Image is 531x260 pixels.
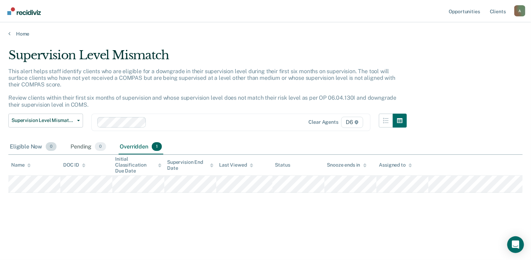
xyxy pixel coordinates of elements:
[119,139,164,155] div: Overridden1
[514,5,525,16] div: A
[95,142,106,151] span: 0
[8,68,396,108] p: This alert helps staff identify clients who are eligible for a downgrade in their supervision lev...
[8,48,407,68] div: Supervision Level Mismatch
[69,139,107,155] div: Pending0
[11,162,31,168] div: Name
[63,162,85,168] div: DOC ID
[507,236,524,253] div: Open Intercom Messenger
[327,162,367,168] div: Snooze ends in
[7,7,41,15] img: Recidiviz
[12,117,74,123] span: Supervision Level Mismatch
[275,162,290,168] div: Status
[46,142,57,151] span: 0
[8,114,83,128] button: Supervision Level Mismatch
[514,5,525,16] button: Profile dropdown button
[152,142,162,151] span: 1
[115,156,162,174] div: Initial Classification Due Date
[341,117,363,128] span: D6
[219,162,253,168] div: Last Viewed
[8,139,58,155] div: Eligible Now0
[8,31,523,37] a: Home
[379,162,412,168] div: Assigned to
[167,159,214,171] div: Supervision End Date
[309,119,338,125] div: Clear agents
